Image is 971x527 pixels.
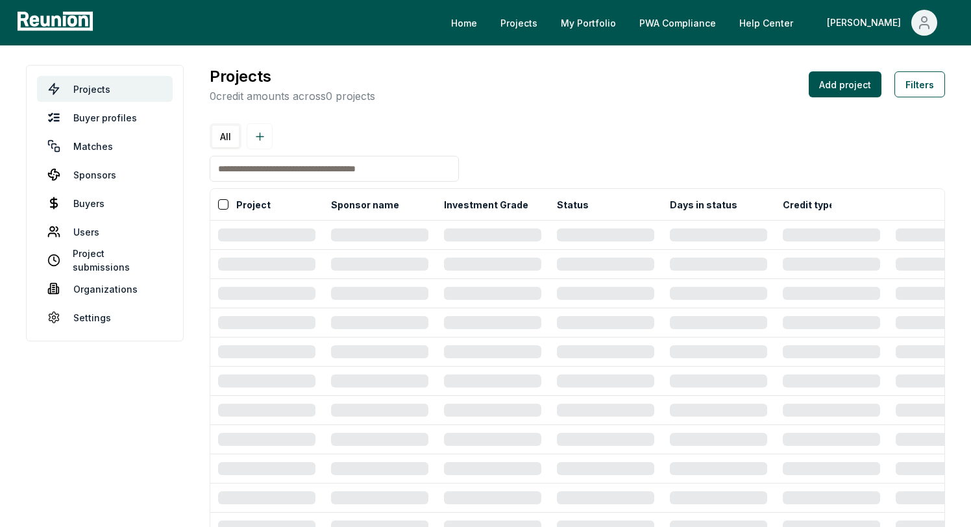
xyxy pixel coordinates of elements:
[894,71,945,97] button: Filters
[550,10,626,36] a: My Portfolio
[441,10,958,36] nav: Main
[37,162,173,188] a: Sponsors
[441,191,531,217] button: Investment Grade
[37,247,173,273] a: Project submissions
[37,190,173,216] a: Buyers
[210,88,375,104] p: 0 credit amounts across 0 projects
[37,104,173,130] a: Buyer profiles
[809,71,881,97] button: Add project
[37,133,173,159] a: Matches
[490,10,548,36] a: Projects
[554,191,591,217] button: Status
[37,304,173,330] a: Settings
[729,10,804,36] a: Help Center
[441,10,487,36] a: Home
[37,76,173,102] a: Projects
[210,65,375,88] h3: Projects
[629,10,726,36] a: PWA Compliance
[37,219,173,245] a: Users
[212,126,239,147] button: All
[780,191,837,217] button: Credit type
[37,276,173,302] a: Organizations
[667,191,740,217] button: Days in status
[328,191,402,217] button: Sponsor name
[234,191,273,217] button: Project
[827,10,906,36] div: [PERSON_NAME]
[817,10,948,36] button: [PERSON_NAME]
